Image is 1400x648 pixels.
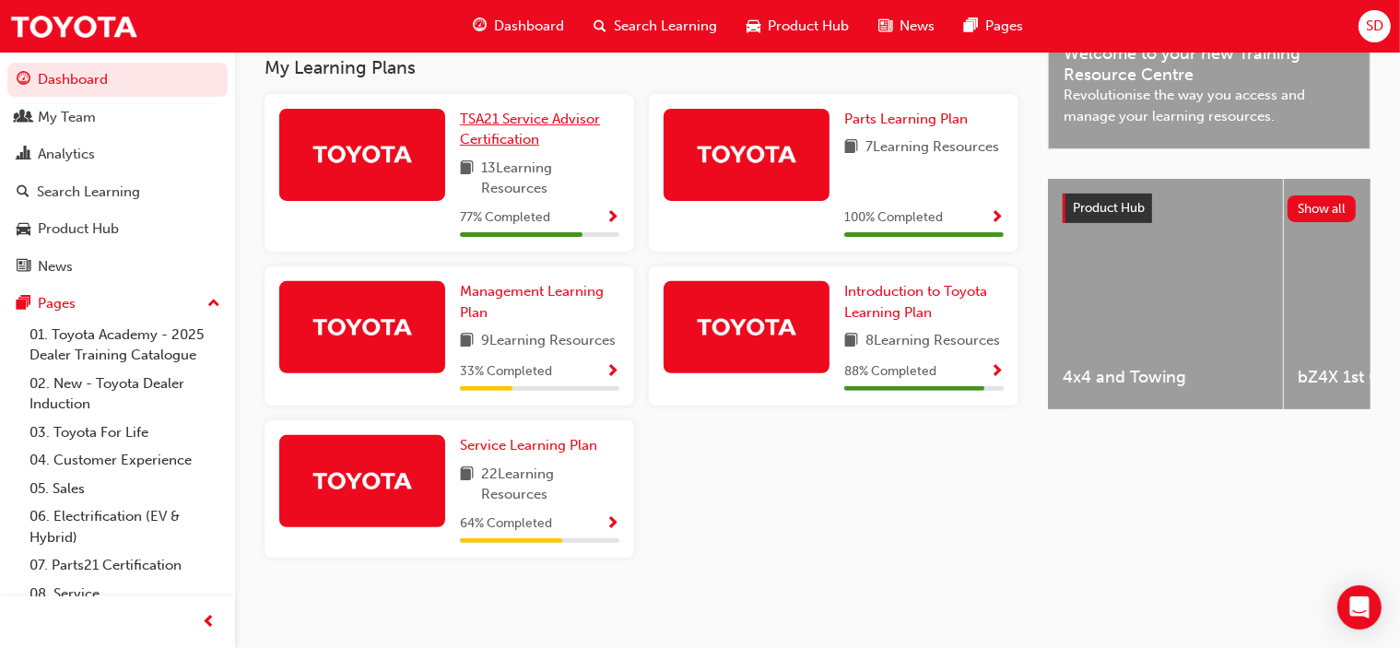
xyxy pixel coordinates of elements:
[606,206,619,230] button: Show Progress
[22,321,228,370] a: 01. Toyota Academy - 2025 Dealer Training Catalogue
[22,370,228,418] a: 02. New - Toyota Dealer Induction
[17,221,30,238] span: car-icon
[38,107,96,128] div: My Team
[460,109,619,150] a: TSA21 Service Advisor Certification
[460,207,550,229] span: 77 % Completed
[481,158,619,199] span: 13 Learning Resources
[1366,16,1383,37] span: SD
[22,502,228,551] a: 06. Electrification (EV & Hybrid)
[7,175,228,209] a: Search Learning
[207,292,220,316] span: up-icon
[460,283,604,321] span: Management Learning Plan
[17,110,30,126] span: people-icon
[1063,194,1356,223] a: Product HubShow all
[1073,200,1145,216] span: Product Hub
[949,7,1038,45] a: pages-iconPages
[864,7,949,45] a: news-iconNews
[990,210,1004,227] span: Show Progress
[460,513,552,535] span: 64 % Completed
[990,206,1004,230] button: Show Progress
[312,311,413,343] img: Trak
[17,72,30,88] span: guage-icon
[22,475,228,503] a: 05. Sales
[481,464,619,505] span: 22 Learning Resources
[460,158,474,199] span: book-icon
[22,551,228,580] a: 07. Parts21 Certification
[606,513,619,536] button: Show Progress
[38,218,119,240] div: Product Hub
[312,137,413,170] img: Trak
[696,311,797,343] img: Trak
[579,7,732,45] a: search-iconSearch Learning
[9,6,138,47] img: Trak
[900,16,935,37] span: News
[844,281,1004,323] a: Introduction to Toyota Learning Plan
[985,16,1023,37] span: Pages
[460,281,619,323] a: Management Learning Plan
[7,250,228,284] a: News
[481,330,616,353] span: 9 Learning Resources
[990,364,1004,381] span: Show Progress
[22,418,228,447] a: 03. Toyota For Life
[22,580,228,608] a: 08. Service
[17,259,30,276] span: news-icon
[606,210,619,227] span: Show Progress
[865,330,1000,353] span: 8 Learning Resources
[460,435,605,456] a: Service Learning Plan
[606,360,619,383] button: Show Progress
[1063,367,1268,388] span: 4x4 and Towing
[1064,85,1355,126] span: Revolutionise the way you access and manage your learning resources.
[22,446,228,475] a: 04. Customer Experience
[17,184,29,201] span: search-icon
[844,330,858,353] span: book-icon
[990,360,1004,383] button: Show Progress
[1337,585,1382,630] div: Open Intercom Messenger
[614,16,717,37] span: Search Learning
[594,15,606,38] span: search-icon
[17,147,30,163] span: chart-icon
[844,136,858,159] span: book-icon
[17,296,30,312] span: pages-icon
[768,16,849,37] span: Product Hub
[312,465,413,497] img: Trak
[38,293,76,314] div: Pages
[7,287,228,321] button: Pages
[458,7,579,45] a: guage-iconDashboard
[747,15,760,38] span: car-icon
[38,256,73,277] div: News
[696,137,797,170] img: Trak
[844,207,943,229] span: 100 % Completed
[865,136,999,159] span: 7 Learning Resources
[38,144,95,165] div: Analytics
[844,109,975,130] a: Parts Learning Plan
[7,212,228,246] a: Product Hub
[7,63,228,97] a: Dashboard
[878,15,892,38] span: news-icon
[494,16,564,37] span: Dashboard
[460,330,474,353] span: book-icon
[7,137,228,171] a: Analytics
[203,611,217,634] span: prev-icon
[265,57,1018,78] h3: My Learning Plans
[1359,10,1391,42] button: SD
[732,7,864,45] a: car-iconProduct Hub
[844,361,936,383] span: 88 % Completed
[7,100,228,135] a: My Team
[1288,195,1357,222] button: Show all
[460,464,474,505] span: book-icon
[964,15,978,38] span: pages-icon
[37,182,140,203] div: Search Learning
[473,15,487,38] span: guage-icon
[1048,179,1283,409] a: 4x4 and Towing
[1064,43,1355,85] span: Welcome to your new Training Resource Centre
[844,283,987,321] span: Introduction to Toyota Learning Plan
[844,111,968,127] span: Parts Learning Plan
[7,59,228,287] button: DashboardMy TeamAnalyticsSearch LearningProduct HubNews
[460,437,597,454] span: Service Learning Plan
[460,361,552,383] span: 33 % Completed
[606,516,619,533] span: Show Progress
[606,364,619,381] span: Show Progress
[460,111,600,148] span: TSA21 Service Advisor Certification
